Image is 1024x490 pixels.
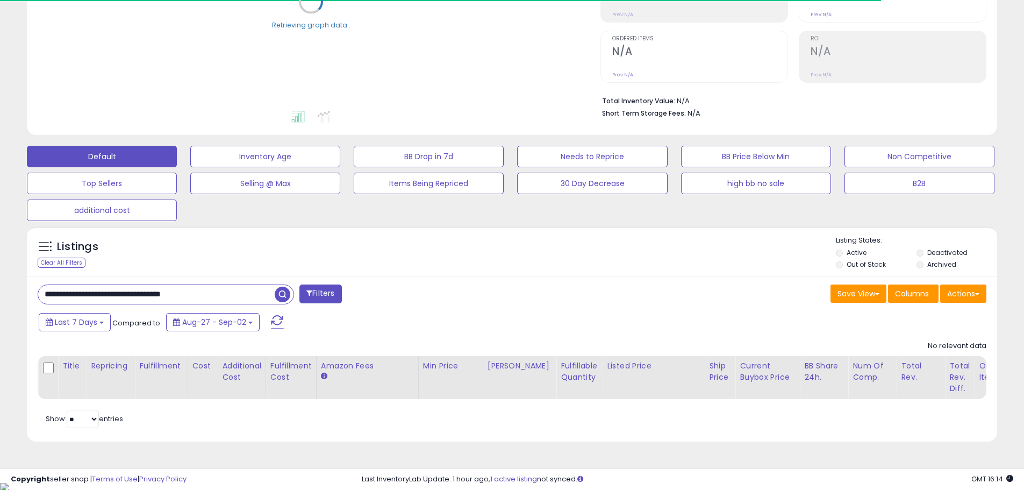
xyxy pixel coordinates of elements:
button: Save View [830,285,886,303]
li: N/A [602,94,978,106]
div: Fulfillable Quantity [561,360,598,383]
div: Total Rev. Diff. [949,360,970,394]
button: Aug-27 - Sep-02 [166,313,260,331]
button: Items Being Repriced [354,173,504,194]
label: Out of Stock [847,260,886,269]
button: Actions [940,285,986,303]
button: Last 7 Days [39,313,111,331]
div: [PERSON_NAME] [488,360,552,372]
span: Compared to: [112,318,162,328]
div: Current Buybox Price [740,360,795,383]
div: BB Share 24h. [804,360,843,383]
h2: N/A [612,45,787,60]
a: Terms of Use [92,474,138,484]
p: Listing States: [836,236,997,246]
label: Active [847,248,867,257]
span: N/A [688,108,700,118]
div: Retrieving graph data.. [272,20,350,30]
h2: N/A [811,45,986,60]
small: Prev: N/A [612,72,633,78]
h5: Listings [57,239,98,254]
div: Repricing [91,360,130,372]
label: Archived [927,260,956,269]
small: Prev: N/A [612,11,633,18]
span: ROI [811,36,986,42]
button: additional cost [27,200,177,221]
div: Listed Price [607,360,700,372]
div: Clear All Filters [38,258,85,268]
button: Needs to Reprice [517,146,667,167]
div: Ship Price [709,360,731,383]
strong: Copyright [11,474,50,484]
a: 1 active listing [490,474,537,484]
span: Last 7 Days [55,317,97,328]
button: Selling @ Max [190,173,340,194]
button: Default [27,146,177,167]
div: Ordered Items [979,360,1018,383]
span: Ordered Items [612,36,787,42]
small: Prev: N/A [811,72,832,78]
div: Last InventoryLab Update: 1 hour ago, not synced. [362,474,1013,485]
button: Non Competitive [844,146,994,167]
button: Top Sellers [27,173,177,194]
button: high bb no sale [681,173,831,194]
div: Title [62,360,82,372]
div: Fulfillment [139,360,183,372]
div: Amazon Fees [321,360,414,372]
button: Inventory Age [190,146,340,167]
span: 2025-09-10 16:14 GMT [971,474,1013,484]
button: BB Price Below Min [681,146,831,167]
small: Amazon Fees. [321,372,327,381]
div: Min Price [423,360,478,372]
b: Total Inventory Value: [602,96,675,105]
span: Show: entries [46,414,123,424]
span: Columns [895,288,929,299]
button: Columns [888,285,939,303]
div: Fulfillment Cost [270,360,312,383]
button: Filters [299,285,341,303]
small: Prev: N/A [811,11,832,18]
button: BB Drop in 7d [354,146,504,167]
div: Additional Cost [222,360,261,383]
a: Privacy Policy [139,474,187,484]
div: seller snap | | [11,474,187,485]
button: 30 Day Decrease [517,173,667,194]
div: No relevant data [928,341,986,351]
label: Deactivated [927,248,968,257]
span: Aug-27 - Sep-02 [182,317,246,328]
div: Total Rev. [901,360,940,383]
b: Short Term Storage Fees: [602,109,686,118]
button: B2B [844,173,994,194]
div: Num of Comp. [853,360,892,383]
div: Cost [192,360,213,372]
